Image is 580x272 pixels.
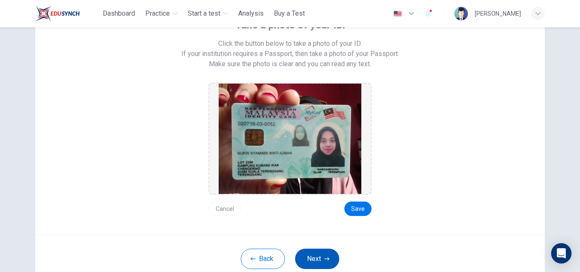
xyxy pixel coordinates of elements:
img: en [392,11,403,17]
button: Save [344,202,372,216]
span: Analysis [238,8,264,19]
button: Dashboard [99,6,138,21]
button: Buy a Test [270,6,308,21]
a: ELTC logo [35,5,99,22]
div: [PERSON_NAME] [475,8,521,19]
span: Buy a Test [274,8,305,19]
button: Back [241,249,285,269]
button: Cancel [208,202,241,216]
img: preview screemshot [219,84,361,194]
div: Open Intercom Messenger [551,243,572,264]
span: Practice [145,8,170,19]
button: Start a test [184,6,231,21]
button: Next [295,249,339,269]
img: ELTC logo [35,5,80,22]
span: Start a test [188,8,220,19]
span: Click the button below to take a photo of your ID. If your institution requires a Passport, then ... [181,39,399,59]
button: Analysis [235,6,267,21]
img: Profile picture [454,7,468,20]
span: Make sure the photo is clear and you can read any text. [209,59,371,69]
span: Dashboard [103,8,135,19]
button: Practice [142,6,181,21]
